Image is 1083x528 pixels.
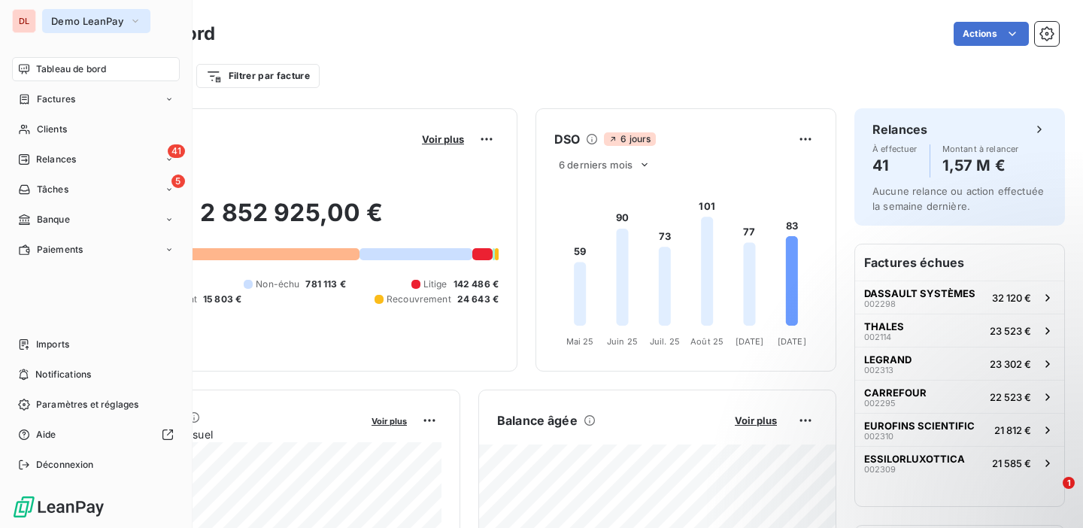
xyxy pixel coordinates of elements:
span: Paramètres et réglages [36,398,138,411]
span: Demo LeanPay [51,15,123,27]
h2: 2 852 925,00 € [85,198,499,243]
button: CARREFOUR00229522 523 € [855,380,1064,413]
tspan: [DATE] [736,336,764,347]
h6: Factures échues [855,244,1064,281]
span: 23 523 € [990,325,1031,337]
h6: Balance âgée [497,411,578,429]
span: Non-échu [256,278,299,291]
button: Filtrer par facture [196,64,320,88]
span: 002298 [864,299,896,308]
button: Voir plus [417,132,469,146]
span: Litige [423,278,447,291]
span: Relances [36,153,76,166]
tspan: Mai 25 [566,336,594,347]
div: DL [12,9,36,33]
span: 002114 [864,332,891,341]
span: À effectuer [872,144,918,153]
span: 41 [168,144,185,158]
button: Actions [954,22,1029,46]
tspan: [DATE] [778,336,806,347]
tspan: Août 25 [690,336,724,347]
button: Voir plus [730,414,781,427]
span: 1 [1063,477,1075,489]
span: 142 486 € [454,278,499,291]
span: Voir plus [735,414,777,426]
span: Déconnexion [36,458,94,472]
span: Paiements [37,243,83,256]
span: Voir plus [422,133,464,145]
span: Montant à relancer [942,144,1019,153]
span: Imports [36,338,69,351]
span: LEGRAND [864,354,912,366]
tspan: Juil. 25 [650,336,680,347]
button: Voir plus [367,414,411,427]
span: 23 302 € [990,358,1031,370]
span: 6 derniers mois [559,159,633,171]
span: 002313 [864,366,893,375]
h4: 41 [872,153,918,178]
button: THALES00211423 523 € [855,314,1064,347]
span: Aucune relance ou action effectuée la semaine dernière. [872,185,1044,212]
span: Tableau de bord [36,62,106,76]
h6: Relances [872,120,927,138]
a: Aide [12,423,180,447]
button: LEGRAND00231323 302 € [855,347,1064,380]
button: DASSAULT SYSTÈMES00229832 120 € [855,281,1064,314]
span: Chiffre d'affaires mensuel [85,426,361,442]
h4: 1,57 M € [942,153,1019,178]
span: 24 643 € [457,293,499,306]
span: Tâches [37,183,68,196]
span: 15 803 € [203,293,241,306]
span: Aide [36,428,56,442]
span: Notifications [35,368,91,381]
span: Factures [37,93,75,106]
span: 781 113 € [305,278,345,291]
span: 6 jours [604,132,655,146]
span: DASSAULT SYSTÈMES [864,287,975,299]
h6: DSO [554,130,580,148]
img: Logo LeanPay [12,495,105,519]
span: 5 [171,174,185,188]
span: Recouvrement [387,293,451,306]
tspan: Juin 25 [607,336,638,347]
span: 32 120 € [992,292,1031,304]
span: THALES [864,320,904,332]
span: Voir plus [372,416,407,426]
span: Clients [37,123,67,136]
span: Banque [37,213,70,226]
iframe: Intercom live chat [1032,477,1068,513]
iframe: Intercom notifications message [782,382,1083,487]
